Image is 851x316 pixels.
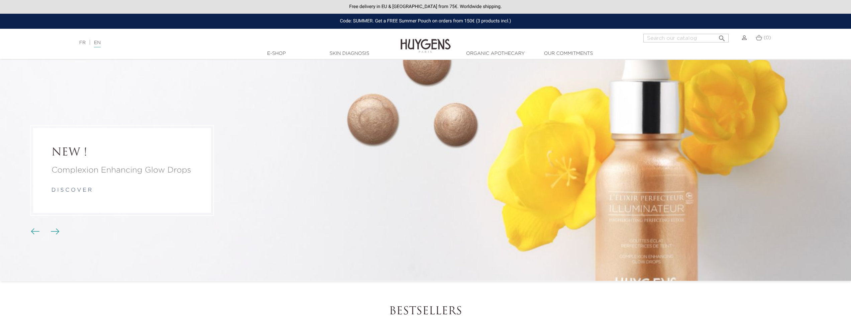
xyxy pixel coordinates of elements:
div: | [76,39,349,47]
a: Complexion Enhancing Glow Drops [51,164,193,176]
a: NEW ! [51,146,193,159]
span: (0) [764,35,771,40]
img: Huygens [401,28,451,54]
a: d i s c o v e r [51,188,92,193]
i:  [718,32,726,40]
a: Skin Diagnosis [316,50,383,57]
a: Organic Apothecary [462,50,529,57]
a: EN [94,40,101,47]
input: Search [643,34,729,42]
div: Carousel buttons [33,227,55,237]
a: E-Shop [243,50,310,57]
a: Our commitments [535,50,602,57]
a: FR [79,40,86,45]
button:  [716,32,728,41]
